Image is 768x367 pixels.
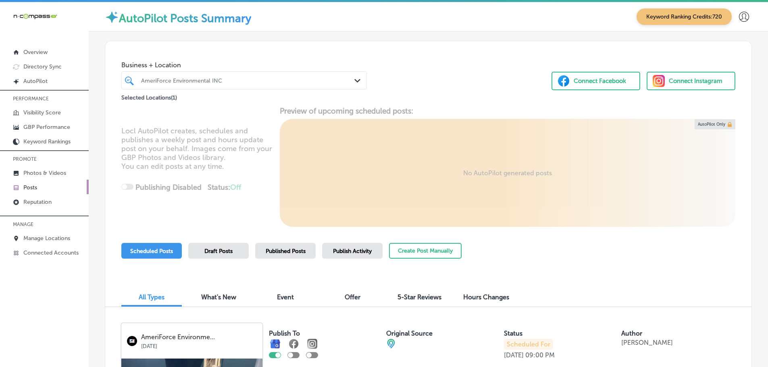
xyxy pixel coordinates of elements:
[121,61,367,69] span: Business + Location
[139,293,164,301] span: All Types
[105,10,119,24] img: autopilot-icon
[333,248,372,255] span: Publish Activity
[23,184,37,191] p: Posts
[141,334,257,341] p: AmeriForce Environme...
[386,339,396,348] img: cba84b02adce74ede1fb4a8549a95eca.png
[127,336,137,346] img: logo
[345,293,360,301] span: Offer
[141,77,355,84] div: AmeriForce Environmental INC
[121,91,177,101] p: Selected Locations ( 1 )
[269,330,300,337] label: Publish To
[398,293,441,301] span: 5-Star Reviews
[23,138,71,145] p: Keyword Rankings
[23,124,70,131] p: GBP Performance
[386,330,433,337] label: Original Source
[23,78,48,85] p: AutoPilot
[637,8,732,25] span: Keyword Ranking Credits: 720
[504,330,522,337] label: Status
[504,351,524,359] p: [DATE]
[23,235,70,242] p: Manage Locations
[23,63,62,70] p: Directory Sync
[504,339,553,350] p: Scheduled For
[647,72,735,90] button: Connect Instagram
[621,339,673,346] p: [PERSON_NAME]
[204,248,233,255] span: Draft Posts
[23,199,52,205] p: Reputation
[23,249,79,256] p: Connected Accounts
[13,12,57,20] img: 660ab0bf-5cc7-4cb8-ba1c-48b5ae0f18e60NCTV_CLogo_TV_Black_-500x88.png
[552,72,640,90] button: Connect Facebook
[23,170,66,176] p: Photos & Videos
[130,248,173,255] span: Scheduled Posts
[141,341,257,349] p: [DATE]
[574,75,626,87] div: Connect Facebook
[277,293,294,301] span: Event
[621,330,642,337] label: Author
[119,12,251,25] label: AutoPilot Posts Summary
[201,293,236,301] span: What's New
[23,49,48,56] p: Overview
[669,75,722,87] div: Connect Instagram
[23,109,61,116] p: Visibility Score
[266,248,306,255] span: Published Posts
[525,351,555,359] p: 09:00 PM
[389,243,462,259] button: Create Post Manually
[463,293,509,301] span: Hours Changes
